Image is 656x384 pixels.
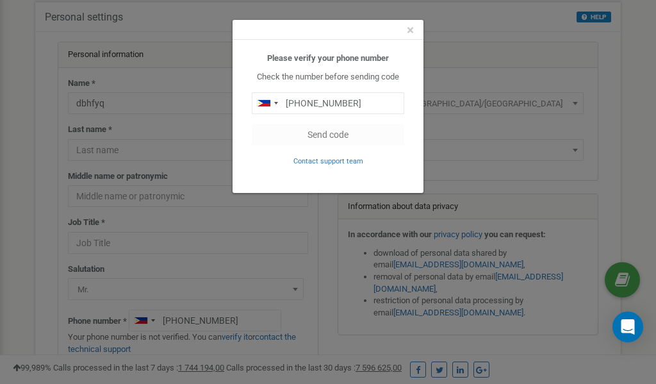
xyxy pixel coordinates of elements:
[612,312,643,342] div: Open Intercom Messenger
[252,92,404,114] input: 0905 123 4567
[252,93,282,113] div: Telephone country code
[293,156,363,165] a: Contact support team
[407,22,414,38] span: ×
[407,24,414,37] button: Close
[252,124,404,146] button: Send code
[267,53,389,63] b: Please verify your phone number
[293,157,363,165] small: Contact support team
[252,71,404,83] p: Check the number before sending code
